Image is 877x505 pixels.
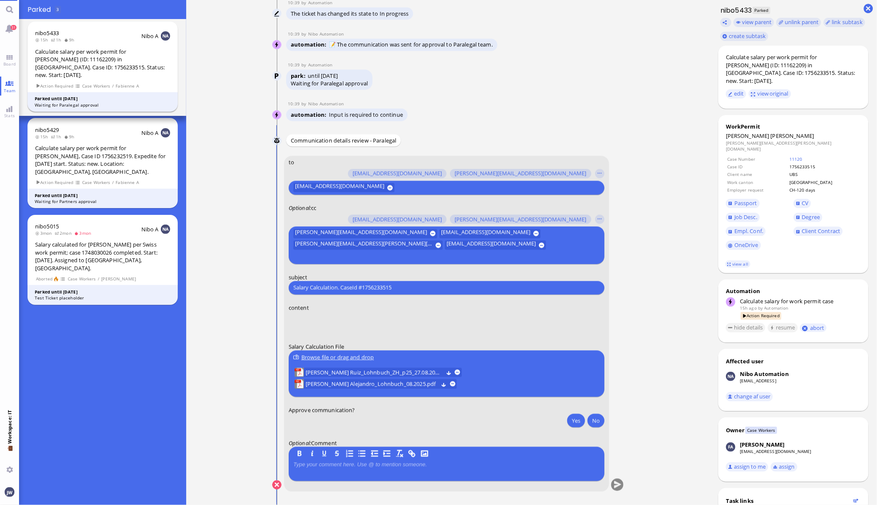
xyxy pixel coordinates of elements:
button: U [320,450,329,459]
span: Empl. Conf. [734,227,763,235]
img: NA [161,31,170,41]
td: CH-120 days [789,187,860,193]
button: Copy ticket nibo5433 link to clipboard [720,18,731,27]
span: Action Required [741,312,782,319]
button: view parent [734,18,774,27]
span: Case Workers [82,82,110,90]
img: Nibo Automation [273,41,282,50]
button: I [307,450,317,459]
span: 15h [35,37,51,43]
span: Nibo A [141,225,159,233]
button: assign to me [726,462,769,472]
button: create subtask [720,32,768,41]
a: Passport [726,199,760,208]
task-group-action-menu: link subtask [824,18,865,27]
button: view original [749,89,791,99]
span: nibo5429 [35,126,59,134]
span: 1h [51,37,64,43]
a: view all [725,261,750,268]
img: NA [161,225,170,234]
span: nibo5433 [35,29,59,37]
span: / [97,275,100,283]
span: 10:39 [288,62,301,68]
span: automation@bluelakelegal.com [764,305,789,311]
div: Parked until [DATE] [35,289,171,295]
span: Comment [311,439,337,447]
button: [PERSON_NAME][EMAIL_ADDRESS][PERSON_NAME][DOMAIN_NAME] [293,241,443,250]
div: Automation [726,287,861,295]
span: [PERSON_NAME] Alejandro_Lohnbuch_08.2025.pdf [305,380,438,389]
span: by [758,305,763,311]
span: 💼 Workspace: IT [6,444,13,463]
td: 1756233515 [789,163,860,170]
a: OneDrive [726,241,761,250]
img: Fabienne Arslan [726,442,735,452]
span: automation [291,41,329,49]
span: cc [311,204,316,212]
img: You [5,487,14,497]
button: S [332,450,342,459]
span: by [301,62,308,68]
span: automation@nibo.ai [308,101,344,107]
a: [EMAIL_ADDRESS][DOMAIN_NAME] [740,448,811,454]
button: [EMAIL_ADDRESS][DOMAIN_NAME] [445,241,546,250]
a: nibo5015 [35,222,59,230]
div: Test Ticket placeholder [35,295,171,301]
span: / [112,179,114,186]
span: Nibo A [141,129,159,137]
button: edit [726,89,747,99]
span: 15h ago [740,305,757,311]
img: Automation [273,72,282,81]
button: Download Gonzalez Ruiz_Lohnbuch_ZH_p25_27.08.2025.pdf [446,370,452,376]
div: Salary calculated for [PERSON_NAME] per Swiss work permit; case 1748030026 completed. Start: [DAT... [35,241,170,272]
td: Employer request [727,187,788,193]
div: Calculate salary per work permit for [PERSON_NAME] (ID: 11162209) in [GEOGRAPHIC_DATA]. Case ID: ... [35,48,170,79]
span: CV [802,199,809,207]
a: View GONZALEZ RUIZ Alejandro_Lohnbuch_08.2025.pdf [305,380,438,389]
em: : [289,204,311,212]
span: The ticket has changed its state to In progress [291,10,408,17]
span: Client Contract [802,227,841,235]
span: Team [2,88,18,93]
span: Approve communication? [289,406,355,414]
span: until [308,72,320,80]
span: [PERSON_NAME][EMAIL_ADDRESS][PERSON_NAME][DOMAIN_NAME] [295,241,432,250]
span: [PERSON_NAME] [771,132,814,140]
button: Show flow diagram [853,498,859,503]
a: View Gonzalez Ruiz_Lohnbuch_ZH_p25_27.08.2025.pdf [305,368,443,377]
button: [EMAIL_ADDRESS][DOMAIN_NAME] [293,184,394,193]
span: link subtask [832,18,863,26]
img: Nibo Automation [726,372,735,381]
button: B [295,450,304,459]
span: 31 [11,25,17,30]
img: GONZALEZ RUIZ Alejandro_Lohnbuch_08.2025.pdf [294,380,303,389]
span: Passport [734,199,757,207]
div: WorkPermit [726,123,861,130]
span: 3 [56,6,59,12]
div: Parked until [DATE] [35,192,171,199]
h1: nibo5433 [718,5,752,15]
span: [DATE] [321,72,338,80]
span: Action Required [36,179,74,186]
button: remove [450,381,455,387]
span: Optional [289,204,310,212]
span: 9h [64,37,77,43]
span: automation@nibo.ai [308,31,344,37]
lob-view: Gonzalez Ruiz_Lohnbuch_ZH_p25_27.08.2025.pdf [294,368,461,377]
span: 10:39 [288,31,301,37]
span: 10:39 [288,101,301,107]
span: subject [289,274,307,281]
button: abort [800,324,827,332]
button: No [587,414,604,428]
lob-view: GONZALEZ RUIZ Alejandro_Lohnbuch_08.2025.pdf [294,380,457,389]
span: Job Desc. [734,213,757,221]
div: Task links [726,497,851,505]
div: Owner [726,426,745,434]
span: [PERSON_NAME][EMAIL_ADDRESS][DOMAIN_NAME] [295,229,427,239]
span: Fabienne A [116,179,139,186]
span: [PERSON_NAME][EMAIL_ADDRESS][DOMAIN_NAME] [454,217,586,223]
dd: [PERSON_NAME][EMAIL_ADDRESS][PERSON_NAME][DOMAIN_NAME] [726,140,861,152]
a: Degree [794,213,822,222]
span: / [112,82,114,90]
